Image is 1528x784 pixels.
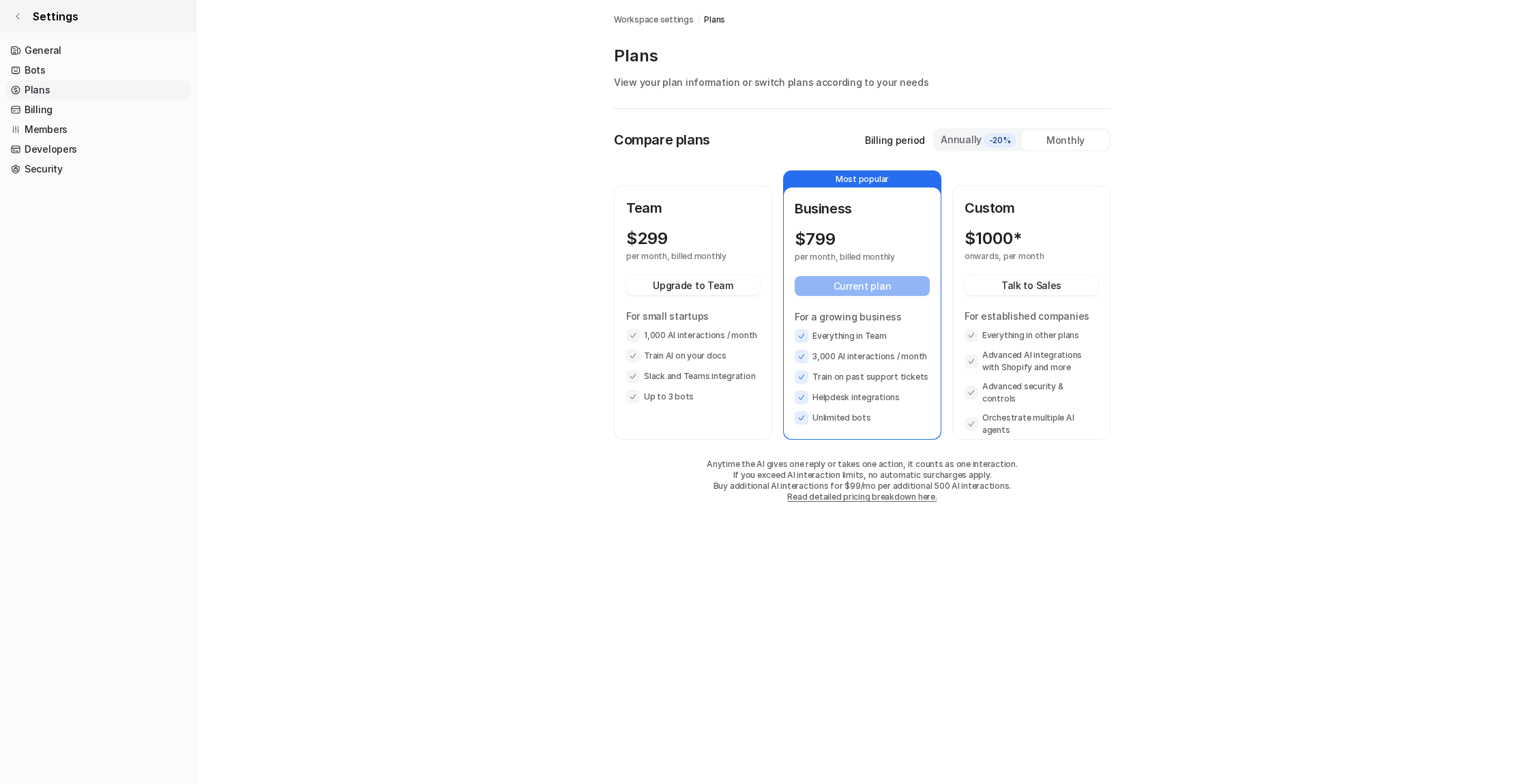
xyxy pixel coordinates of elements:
a: General [5,41,190,60]
p: View your plan information or switch plans according to your needs [614,75,1111,89]
li: Train AI on your docs [626,349,760,363]
p: Buy additional AI interactions for $99/mo per additional 500 AI interactions. [614,481,1111,492]
p: Anytime the AI gives one reply or takes one action, it counts as one interaction. [614,459,1111,470]
p: For established companies [965,309,1098,323]
span: / [698,14,701,26]
li: Advanced security & controls [965,380,1098,405]
p: Most popular [784,171,941,187]
li: Orchestrate multiple AI agents [965,412,1098,436]
a: Bots [5,61,190,80]
p: Team [626,198,760,218]
p: Business [795,198,930,219]
div: Monthly [1022,130,1109,150]
span: -20% [984,134,1016,147]
li: 3,000 AI interactions / month [795,350,930,363]
p: per month, billed monthly [795,252,905,262]
li: Everything in other plans [965,329,1098,342]
li: Advanced AI integrations with Shopify and more [965,349,1098,374]
button: Talk to Sales [965,275,1098,295]
p: Custom [965,198,1098,218]
p: For small startups [626,309,760,323]
button: Current plan [795,276,930,296]
li: Unlimited bots [795,411,930,425]
li: Up to 3 bots [626,390,760,404]
a: Developers [5,140,190,159]
a: Read detailed pricing breakdown here. [787,492,937,502]
li: Helpdesk integrations [795,391,930,404]
p: Compare plans [614,130,710,150]
li: 1,000 AI interactions / month [626,329,760,342]
li: Everything in Team [795,329,930,343]
p: If you exceed AI interaction limits, no automatic surcharges apply. [614,470,1111,481]
span: Settings [33,8,78,25]
p: per month, billed monthly [626,251,735,262]
p: Billing period [865,133,925,147]
a: Plans [5,80,190,100]
a: Workspace settings [614,14,694,26]
p: For a growing business [795,310,930,324]
a: Members [5,120,190,139]
p: onwards, per month [965,251,1074,262]
li: Slack and Teams integration [626,370,760,383]
p: $ 799 [795,230,836,249]
a: Billing [5,100,190,119]
p: Plans [614,45,1111,67]
a: Plans [704,14,725,26]
a: Security [5,160,190,179]
div: Annually [940,132,1016,147]
p: $ 1000* [965,229,1022,248]
p: $ 299 [626,229,668,248]
button: Upgrade to Team [626,275,760,295]
li: Train on past support tickets [795,370,930,384]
